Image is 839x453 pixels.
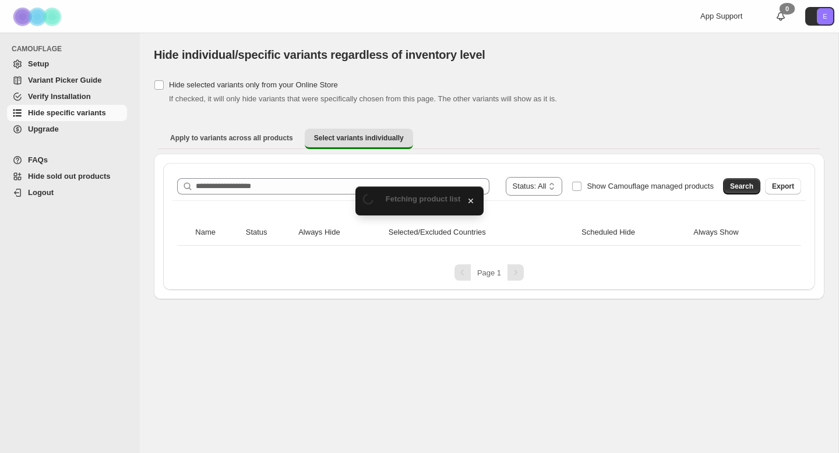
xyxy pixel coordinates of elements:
span: Verify Installation [28,92,91,101]
span: Avatar with initials E [817,8,833,24]
th: Selected/Excluded Countries [385,220,578,246]
span: Show Camouflage managed products [587,182,714,190]
span: Logout [28,188,54,197]
button: Apply to variants across all products [161,129,302,147]
nav: Pagination [172,264,806,281]
a: Hide sold out products [7,168,127,185]
span: If checked, it will only hide variants that were specifically chosen from this page. The other va... [169,94,557,103]
button: Avatar with initials E [805,7,834,26]
span: FAQs [28,155,48,164]
span: Hide sold out products [28,172,111,181]
button: Select variants individually [305,129,413,149]
a: Upgrade [7,121,127,137]
th: Scheduled Hide [578,220,690,246]
span: Variant Picker Guide [28,76,101,84]
span: Page 1 [477,268,501,277]
span: Hide selected variants only from your Online Store [169,80,338,89]
div: 0 [780,3,795,15]
span: Upgrade [28,125,59,133]
img: Camouflage [9,1,68,33]
th: Always Show [690,220,786,246]
span: Apply to variants across all products [170,133,293,143]
span: Setup [28,59,49,68]
a: Logout [7,185,127,201]
th: Name [192,220,242,246]
button: Search [723,178,760,194]
text: E [823,13,827,20]
div: Select variants individually [154,154,824,299]
button: Export [765,178,801,194]
th: Status [242,220,295,246]
span: Select variants individually [314,133,404,143]
span: Hide specific variants [28,108,106,117]
span: Hide individual/specific variants regardless of inventory level [154,48,485,61]
a: 0 [775,10,787,22]
a: Variant Picker Guide [7,72,127,89]
a: Verify Installation [7,89,127,105]
a: FAQs [7,152,127,168]
span: Search [730,182,753,191]
span: CAMOUFLAGE [12,44,132,54]
span: Export [772,182,794,191]
a: Setup [7,56,127,72]
span: Fetching product list [386,194,461,203]
a: Hide specific variants [7,105,127,121]
th: Always Hide [295,220,385,246]
span: App Support [700,12,742,20]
